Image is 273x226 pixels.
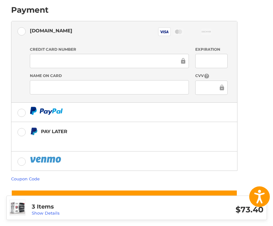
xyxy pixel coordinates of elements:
[30,156,62,164] img: PayPal icon
[11,190,237,208] button: Place Order
[10,200,25,215] img: Wilson Staff ZIP Golf Balls (24 Pack) - White
[195,73,228,79] label: CVV
[30,138,163,144] iframe: PayPal Message 3
[41,126,163,137] div: Pay Later
[30,25,72,36] div: [DOMAIN_NAME]
[30,73,189,79] label: Name on Card
[11,176,40,181] a: Coupon Code
[32,210,60,216] a: Show Details
[30,107,63,115] img: PayPal icon
[30,127,38,135] img: Pay Later icon
[148,205,263,215] h3: $73.40
[30,47,189,52] label: Credit Card Number
[11,5,49,15] h2: Payment
[195,47,228,52] label: Expiration
[32,203,148,210] h3: 3 Items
